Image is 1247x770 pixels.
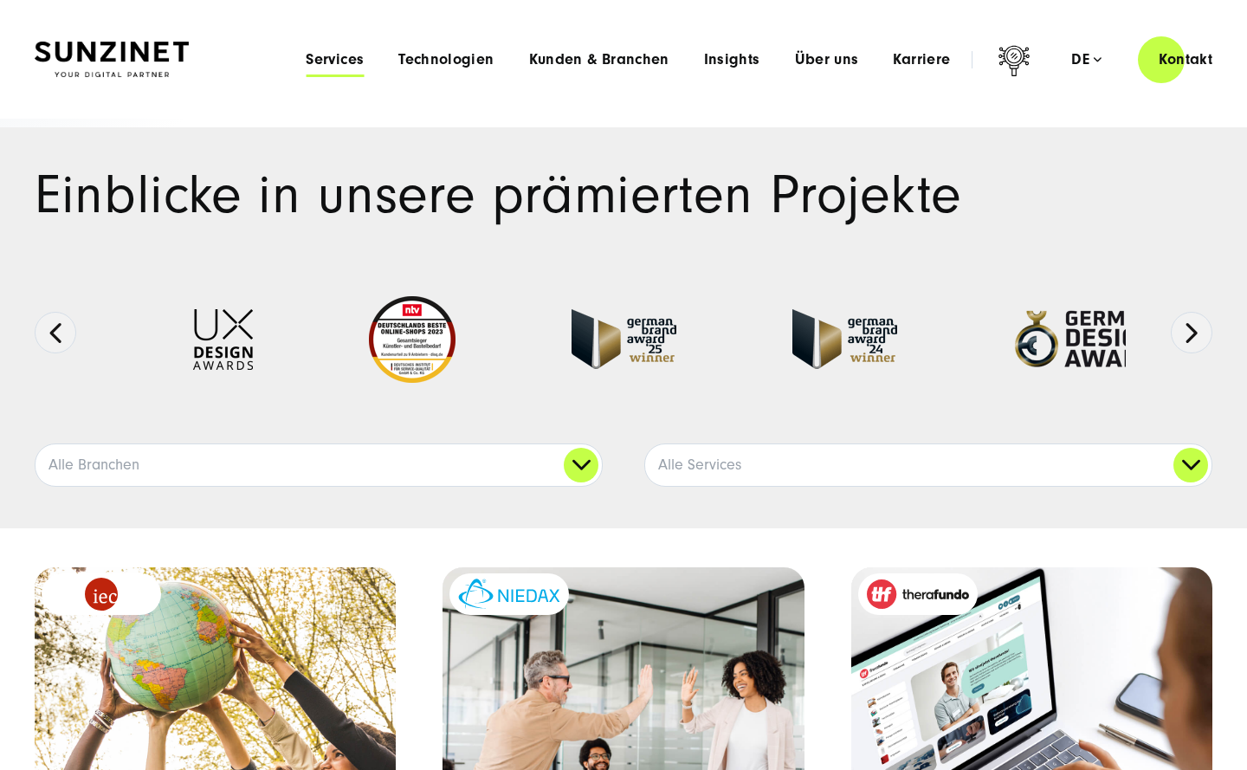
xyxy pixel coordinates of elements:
a: Technologien [398,51,494,68]
button: Previous [35,312,76,353]
img: SUNZINET Full Service Digital Agentur [35,42,189,78]
a: Kontakt [1138,35,1233,84]
img: logo_IEC [85,578,118,611]
a: Insights [704,51,760,68]
a: Über uns [795,51,859,68]
img: German-Design-Award - fullservice digital agentur SUNZINET [1013,309,1156,369]
img: German Brand Award winner 2025 - Full Service Digital Agentur SUNZINET [572,309,676,369]
a: Alle Services [645,444,1211,486]
a: Karriere [893,51,950,68]
button: Next [1171,312,1212,353]
a: Kunden & Branchen [529,51,669,68]
img: UX-Design-Awards - fullservice digital agentur SUNZINET [193,309,253,370]
img: German-Brand-Award - fullservice digital agentur SUNZINET [792,309,897,369]
a: Services [306,51,364,68]
img: Deutschlands beste Online Shops 2023 - boesner - Kunde - SUNZINET [369,296,456,383]
h1: Einblicke in unsere prämierten Projekte [35,169,1212,222]
div: de [1071,51,1102,68]
img: niedax-logo [458,579,560,609]
a: Alle Branchen [36,444,602,486]
img: therafundo_10-2024_logo_2c [867,579,969,609]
